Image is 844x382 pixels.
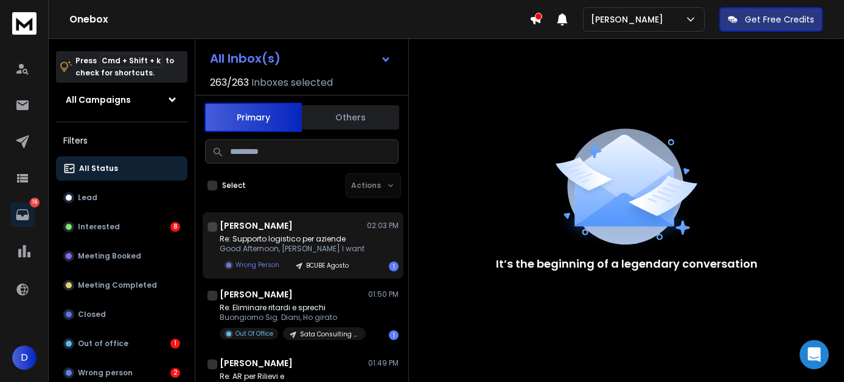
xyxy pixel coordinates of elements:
h1: All Inbox(s) [210,52,281,64]
div: 8 [170,222,180,232]
button: Interested8 [56,215,187,239]
h1: [PERSON_NAME] [220,288,293,300]
button: Others [302,104,399,131]
h3: Filters [56,132,187,149]
p: Buongiorno Sig. Diani, Ho girato [220,313,366,322]
p: Press to check for shortcuts. [75,55,174,79]
div: 2 [170,368,180,378]
button: All Campaigns [56,88,187,112]
p: Lead [78,193,97,203]
button: Get Free Credits [719,7,823,32]
div: 1 [389,330,399,340]
p: Wrong person [78,368,133,378]
p: 16 [30,198,40,207]
span: Cmd + Shift + k [100,54,162,68]
p: Re: AR per Rilievi e [220,372,366,381]
h1: Onebox [69,12,529,27]
button: D [12,346,37,370]
div: 1 [389,262,399,271]
div: Open Intercom Messenger [800,340,829,369]
button: All Inbox(s) [200,46,401,71]
p: Meeting Completed [78,280,157,290]
button: Closed [56,302,187,327]
button: Out of office1 [56,332,187,356]
div: 1 [170,339,180,349]
p: Good Afternoon, [PERSON_NAME] I want [220,244,364,254]
a: 16 [10,203,35,227]
p: Re: Eliminare ritardi e sprechi [220,303,366,313]
p: Interested [78,222,120,232]
p: Sata Consulting - produzione [300,330,358,339]
img: logo [12,12,37,35]
p: 01:49 PM [368,358,399,368]
p: 01:50 PM [368,290,399,299]
label: Select [222,181,246,190]
p: Wrong Person [235,260,279,269]
p: All Status [79,164,118,173]
h1: [PERSON_NAME] [220,220,293,232]
p: Get Free Credits [745,13,814,26]
p: Out Of Office [235,329,273,338]
h3: Inboxes selected [251,75,333,90]
span: 263 / 263 [210,75,249,90]
button: All Status [56,156,187,181]
p: Re: Supporto logistico per aziende [220,234,364,244]
p: Closed [78,310,106,319]
p: [PERSON_NAME] [591,13,668,26]
h1: [PERSON_NAME] [220,357,293,369]
p: 02:03 PM [367,221,399,231]
p: Out of office [78,339,128,349]
h1: All Campaigns [66,94,131,106]
p: Meeting Booked [78,251,141,261]
button: Primary [204,103,302,132]
button: Meeting Booked [56,244,187,268]
button: Lead [56,186,187,210]
p: It’s the beginning of a legendary conversation [496,255,758,273]
button: Meeting Completed [56,273,187,297]
p: BCUBE Agosto [306,261,349,270]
